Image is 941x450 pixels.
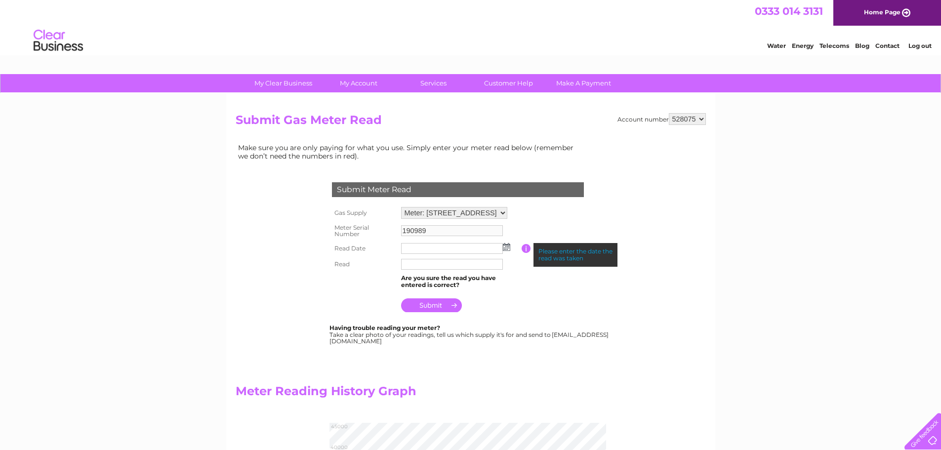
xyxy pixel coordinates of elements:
a: Log out [908,42,932,49]
img: ... [503,243,510,251]
a: Water [767,42,786,49]
td: Make sure you are only paying for what you use. Simply enter your meter read below (remember we d... [236,141,581,162]
input: Information [522,244,531,253]
div: Submit Meter Read [332,182,584,197]
a: Contact [875,42,900,49]
div: Clear Business is a trading name of Verastar Limited (registered in [GEOGRAPHIC_DATA] No. 3667643... [238,5,704,48]
a: Customer Help [468,74,549,92]
th: Read [329,256,399,272]
b: Having trouble reading your meter? [329,324,440,331]
a: Telecoms [819,42,849,49]
h2: Submit Gas Meter Read [236,113,706,132]
a: My Clear Business [243,74,324,92]
input: Submit [401,298,462,312]
a: Blog [855,42,869,49]
a: Make A Payment [543,74,624,92]
a: My Account [318,74,399,92]
a: 0333 014 3131 [755,5,823,17]
div: Please enter the date the read was taken [533,243,617,267]
div: Take a clear photo of your readings, tell us which supply it's for and send to [EMAIL_ADDRESS][DO... [329,325,610,345]
td: Are you sure the read you have entered is correct? [399,272,522,291]
h2: Meter Reading History Graph [236,384,581,403]
th: Read Date [329,241,399,256]
div: Account number [617,113,706,125]
img: logo.png [33,26,83,56]
a: Energy [792,42,814,49]
a: Services [393,74,474,92]
th: Meter Serial Number [329,221,399,241]
th: Gas Supply [329,205,399,221]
